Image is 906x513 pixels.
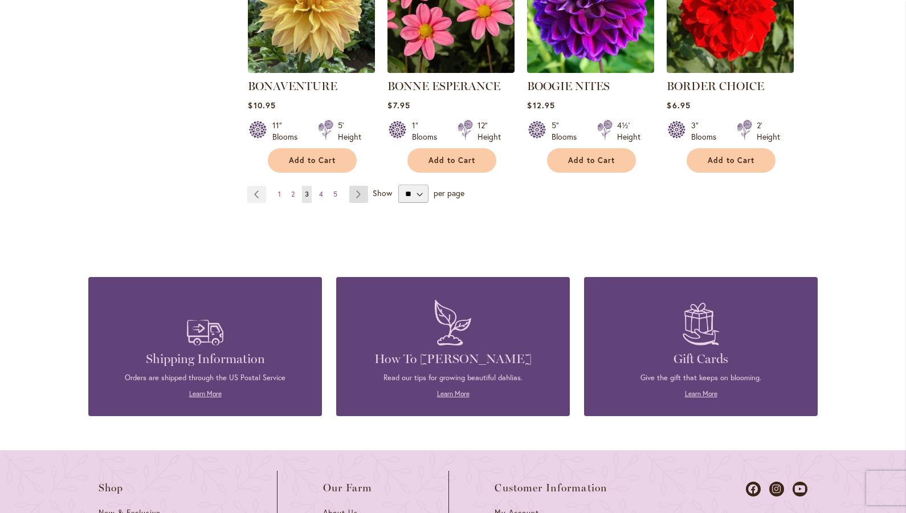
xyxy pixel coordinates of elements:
[316,186,326,203] a: 4
[667,64,794,75] a: BORDER CHOICE
[708,156,754,165] span: Add to Cart
[667,100,690,111] span: $6.95
[248,79,337,93] a: BONAVENTURE
[330,186,340,203] a: 5
[387,100,410,111] span: $7.95
[387,79,500,93] a: BONNE ESPERANCE
[333,190,337,198] span: 5
[495,482,607,494] span: Customer Information
[319,190,323,198] span: 4
[248,100,275,111] span: $10.95
[527,64,654,75] a: BOOGIE NITES
[268,148,357,173] button: Add to Cart
[428,156,475,165] span: Add to Cart
[9,473,40,504] iframe: Launch Accessibility Center
[437,389,470,398] a: Learn More
[667,79,764,93] a: BORDER CHOICE
[691,120,723,142] div: 3" Blooms
[434,188,464,198] span: per page
[338,120,361,142] div: 5' Height
[527,100,554,111] span: $12.95
[99,482,124,494] span: Shop
[305,190,309,198] span: 3
[373,188,392,198] span: Show
[412,120,444,142] div: 1" Blooms
[746,482,761,496] a: Dahlias on Facebook
[601,351,801,367] h4: Gift Cards
[289,156,336,165] span: Add to Cart
[568,156,615,165] span: Add to Cart
[769,482,784,496] a: Dahlias on Instagram
[353,373,553,383] p: Read our tips for growing beautiful dahlias.
[189,389,222,398] a: Learn More
[105,351,305,367] h4: Shipping Information
[275,186,284,203] a: 1
[105,373,305,383] p: Orders are shipped through the US Postal Service
[687,148,776,173] button: Add to Cart
[601,373,801,383] p: Give the gift that keeps on blooming.
[547,148,636,173] button: Add to Cart
[407,148,496,173] button: Add to Cart
[793,482,807,496] a: Dahlias on Youtube
[757,120,780,142] div: 2' Height
[478,120,501,142] div: 12" Height
[278,190,281,198] span: 1
[291,190,295,198] span: 2
[387,64,515,75] a: BONNE ESPERANCE
[353,351,553,367] h4: How To [PERSON_NAME]
[685,389,717,398] a: Learn More
[552,120,583,142] div: 5" Blooms
[527,79,610,93] a: BOOGIE NITES
[323,482,372,494] span: Our Farm
[288,186,297,203] a: 2
[272,120,304,142] div: 11" Blooms
[248,64,375,75] a: Bonaventure
[617,120,640,142] div: 4½' Height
